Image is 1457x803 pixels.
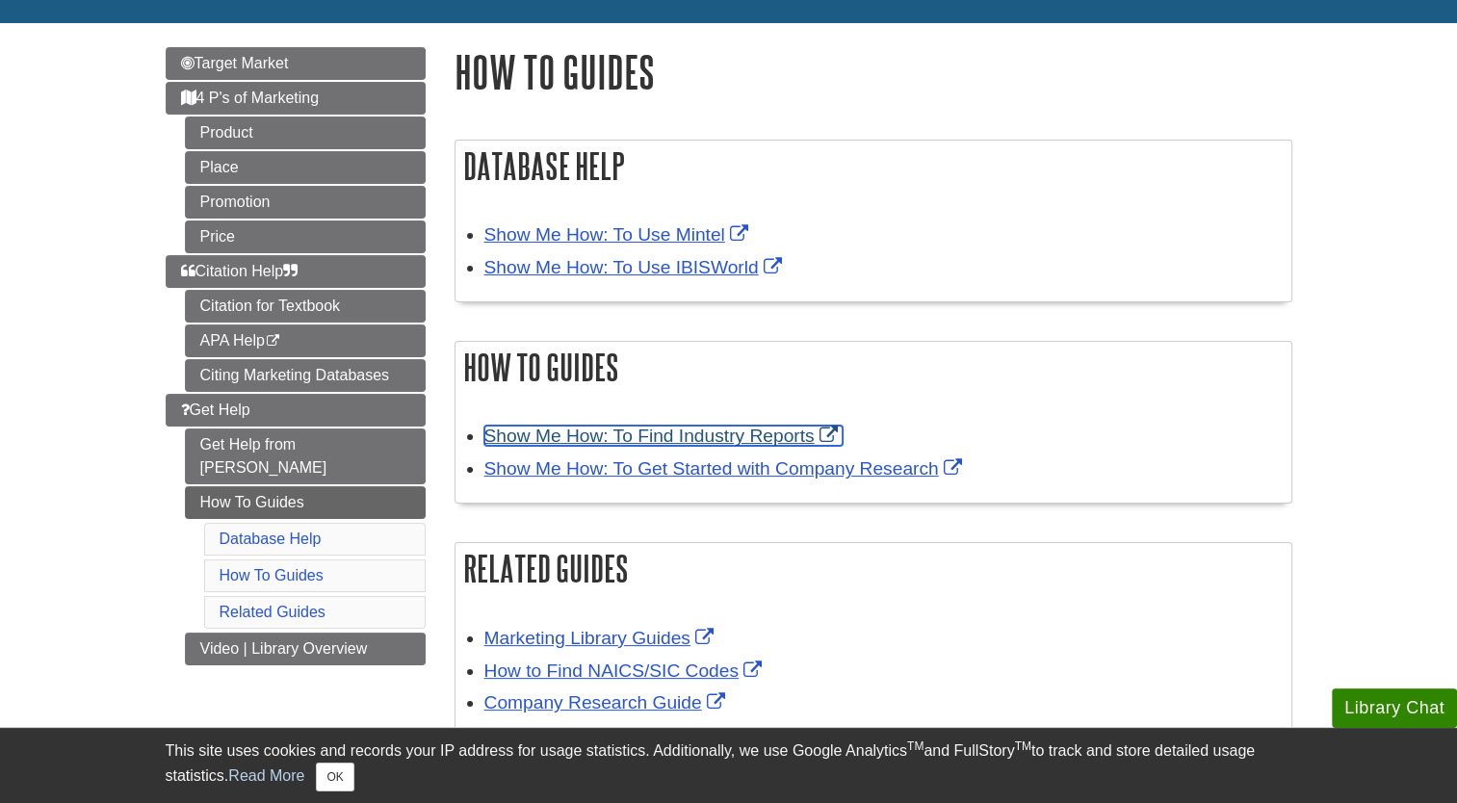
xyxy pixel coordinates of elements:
[265,335,281,348] i: This link opens in a new window
[455,47,1292,96] h1: How To Guides
[185,186,426,219] a: Promotion
[166,47,426,665] div: Guide Page Menu
[181,263,299,279] span: Citation Help
[484,257,787,277] a: Link opens in new window
[484,628,718,648] a: Link opens in new window
[484,458,967,479] a: Link opens in new window
[181,90,320,106] span: 4 P's of Marketing
[181,401,250,418] span: Get Help
[185,324,426,357] a: APA Help
[316,763,353,791] button: Close
[166,739,1292,791] div: This site uses cookies and records your IP address for usage statistics. Additionally, we use Goo...
[185,220,426,253] a: Price
[166,82,426,115] a: 4 P's of Marketing
[455,342,1291,393] h2: How To Guides
[220,604,325,620] a: Related Guides
[166,47,426,80] a: Target Market
[455,543,1291,594] h2: Related Guides
[455,141,1291,192] h2: Database Help
[484,661,767,681] a: Link opens in new window
[1015,739,1031,753] sup: TM
[185,428,426,484] a: Get Help from [PERSON_NAME]
[484,692,730,712] a: Link opens in new window
[181,55,289,71] span: Target Market
[185,359,426,392] a: Citing Marketing Databases
[185,290,426,323] a: Citation for Textbook
[220,567,324,583] a: How To Guides
[185,633,426,665] a: Video | Library Overview
[185,151,426,184] a: Place
[166,394,426,427] a: Get Help
[484,224,753,245] a: Link opens in new window
[1332,688,1457,728] button: Library Chat
[185,117,426,149] a: Product
[228,767,304,784] a: Read More
[220,531,322,547] a: Database Help
[907,739,924,753] sup: TM
[185,486,426,519] a: How To Guides
[166,255,426,288] a: Citation Help
[484,426,843,446] a: Link opens in new window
